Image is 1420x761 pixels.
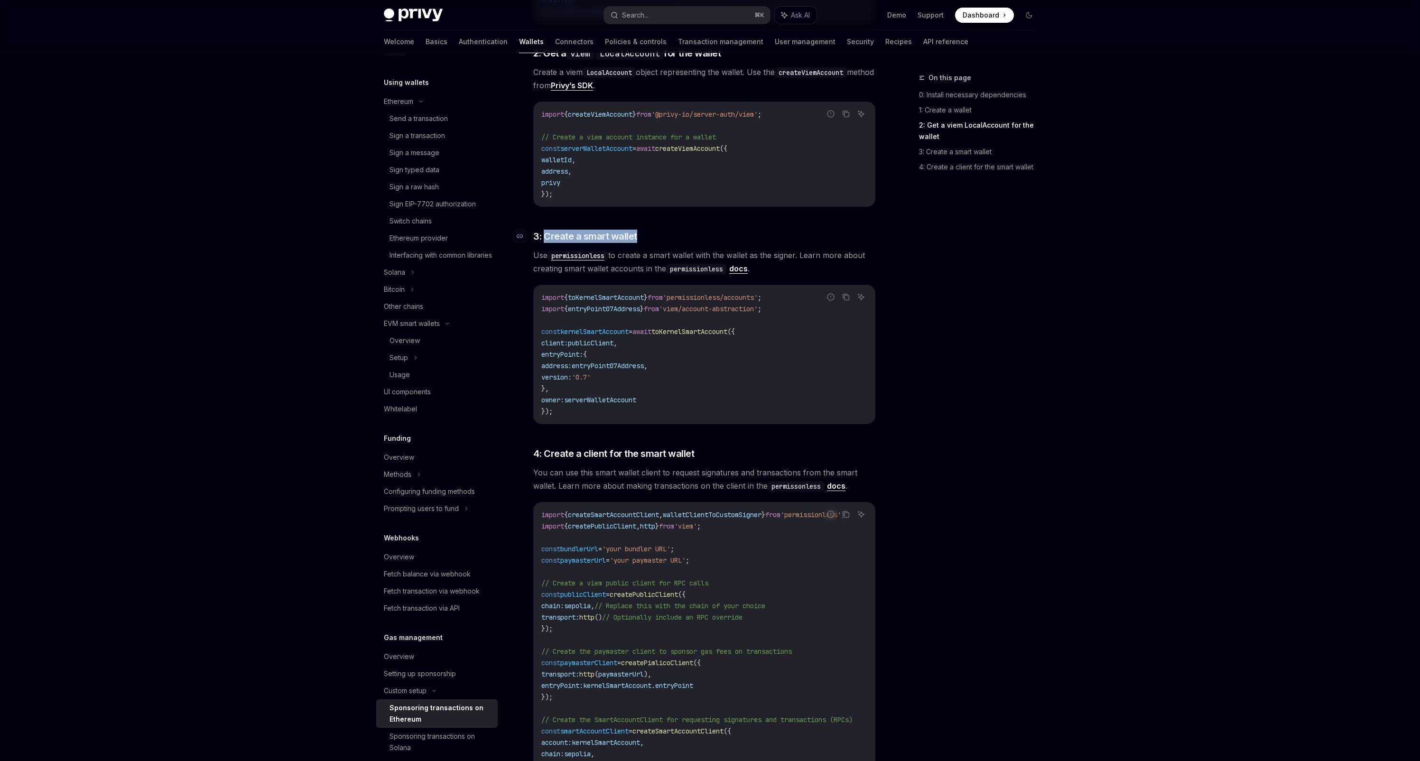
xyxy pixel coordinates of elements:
span: , [659,510,663,519]
a: Dashboard [955,8,1014,23]
span: import [541,522,564,530]
div: Custom setup [384,685,427,696]
span: ({ [727,327,735,336]
span: chain: [541,750,564,758]
button: Copy the contents from the code block [840,508,852,520]
span: = [632,144,636,153]
img: dark logo [384,9,443,22]
button: Ask AI [775,7,817,24]
span: http [640,522,655,530]
span: paymasterUrl [560,556,606,565]
span: ({ [693,659,701,667]
a: Transaction management [678,30,763,53]
a: Fetch balance via webhook [376,566,498,583]
span: createPublicClient [610,590,678,599]
button: Report incorrect code [825,291,837,303]
span: 2: Get a for the wallet [533,46,721,60]
a: Wallets [519,30,544,53]
div: Overview [384,452,414,463]
div: Switch chains [390,215,432,227]
span: = [629,727,632,735]
div: Ethereum [384,96,413,107]
span: from [659,522,674,530]
span: 'viem/account-abstraction' [659,305,758,313]
a: Ethereum provider [376,230,498,247]
span: ; [758,293,761,302]
h5: Funding [384,433,411,444]
a: Send a transaction [376,110,498,127]
span: { [564,110,568,119]
span: . [651,681,655,690]
span: 'your paymaster URL' [610,556,686,565]
span: publicClient [560,590,606,599]
span: 'your bundler URL' [602,545,670,553]
span: entryPoint: [541,681,583,690]
a: 4: Create a client for the smart wallet [919,159,1044,175]
div: Fetch transaction via webhook [384,585,480,597]
code: permissionless [666,264,727,274]
div: Prompting users to fund [384,503,459,514]
button: Report incorrect code [825,108,837,120]
span: ( [594,670,598,678]
span: { [564,510,568,519]
span: createSmartAccountClient [632,727,724,735]
span: http [579,670,594,678]
button: Copy the contents from the code block [840,291,852,303]
span: // Create the SmartAccountClient for requesting signatures and transactions (RPCs) [541,715,853,724]
a: Setting up sponsorship [376,665,498,682]
span: } [632,110,636,119]
span: 'permissionless/accounts' [663,293,758,302]
a: docs [827,481,845,491]
span: ({ [678,590,686,599]
span: } [640,305,644,313]
span: createViemAccount [655,144,720,153]
code: LocalAccount [596,47,663,60]
span: import [541,510,564,519]
span: ; [670,545,674,553]
a: Welcome [384,30,414,53]
span: createViemAccount [568,110,632,119]
span: Use to create a smart wallet with the wallet as the signer. Learn more about creating smart walle... [533,249,875,275]
span: { [583,350,587,359]
span: = [598,545,602,553]
span: await [636,144,655,153]
span: , [568,167,572,176]
span: Dashboard [963,10,999,20]
a: Basics [426,30,447,53]
span: serverWalletAccount [560,144,632,153]
span: kernelSmartAccount [560,327,629,336]
span: = [629,327,632,336]
a: Sponsoring transactions on Solana [376,728,498,756]
span: const [541,545,560,553]
div: Setup [390,352,408,363]
button: Search...⌘K [604,7,770,24]
span: }); [541,693,553,701]
span: walletId [541,156,572,164]
div: Sign a raw hash [390,181,439,193]
span: transport: [541,613,579,622]
span: import [541,110,564,119]
a: Privy’s SDK [551,81,593,91]
span: You can use this smart wallet client to request signatures and transactions from the smart wallet... [533,466,875,492]
span: from [636,110,651,119]
span: privy [541,178,560,187]
span: transport: [541,670,579,678]
a: Overview [376,648,498,665]
span: owner: [541,396,564,404]
a: Overview [376,332,498,349]
div: UI components [384,386,431,398]
code: LocalAccount [583,67,636,78]
span: createPublicClient [568,522,636,530]
span: smartAccountClient [560,727,629,735]
span: sepolia [564,602,591,610]
span: , [636,522,640,530]
a: Sign a raw hash [376,178,498,195]
span: = [606,590,610,599]
span: kernelSmartAccount [583,681,651,690]
span: createPimlicoClient [621,659,693,667]
a: 2: Get a viem LocalAccount for the wallet [919,118,1044,144]
a: Sign a transaction [376,127,498,144]
span: ; [758,110,761,119]
span: Ask AI [791,10,810,20]
span: const [541,327,560,336]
